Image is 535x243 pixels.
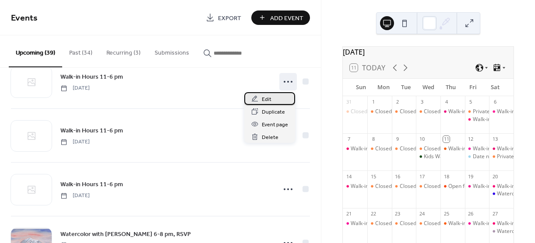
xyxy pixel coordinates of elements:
[489,228,514,235] div: Watercolor with Julie 6-8 pm, RSVP
[367,108,392,115] div: Closed
[440,183,465,190] div: Open for reservations, 11-6 pm
[419,136,425,142] div: 10
[468,173,474,180] div: 19
[473,220,528,227] div: Walk-in Hours 11-6 pm
[489,190,514,198] div: Watercolor with Julie 6-8 pm, RSVP
[199,10,248,25] a: Export
[424,108,440,115] div: Closed
[367,145,392,153] div: Closed
[465,145,489,153] div: Walk-in Hours 11-6 pm
[489,153,514,160] div: Private Event 4-6 pm
[416,108,440,115] div: Closed
[468,99,474,105] div: 5
[367,183,392,190] div: Closed
[440,108,465,115] div: Walk-in Hours 11-6 pm
[492,173,498,180] div: 20
[440,79,462,96] div: Thu
[465,153,489,160] div: Date night, 6-8 pm, RSVP
[60,138,90,146] span: [DATE]
[424,145,440,153] div: Closed
[465,116,489,123] div: Walk-in hours 11-6 pm
[473,153,533,160] div: Date night, 6-8 pm, RSVP
[400,220,416,227] div: Closed
[448,145,504,153] div: Walk-in Hours 11-6 pm
[424,153,535,160] div: Kids Watercolor with [PERSON_NAME] 2-3 pm
[416,183,440,190] div: Closed
[394,79,417,96] div: Tue
[351,108,367,115] div: Closed
[448,183,524,190] div: Open for reservations, 11-6 pm
[440,220,465,227] div: Walk-in Hours 11-6 pm
[394,99,401,105] div: 2
[400,108,416,115] div: Closed
[370,173,377,180] div: 15
[9,35,62,67] button: Upcoming (39)
[60,84,90,92] span: [DATE]
[424,183,440,190] div: Closed
[492,99,498,105] div: 6
[392,108,416,115] div: Closed
[11,10,38,27] span: Events
[367,220,392,227] div: Closed
[262,120,288,129] span: Event page
[343,220,367,227] div: Walk-in Hours 11-6 pm
[489,145,514,153] div: Walk-in Hours 11-3 pm
[419,211,425,217] div: 24
[375,108,392,115] div: Closed
[440,145,465,153] div: Walk-in Hours 11-6 pm
[60,192,90,200] span: [DATE]
[400,145,416,153] div: Closed
[489,183,514,190] div: Walk-in Hours 11-6 pm
[218,14,241,23] span: Export
[489,220,514,227] div: Walk-in Hours 11-6 pm
[416,220,440,227] div: Closed
[484,79,507,96] div: Sat
[60,180,123,189] span: Walk-in Hours 11-6 pm
[462,79,484,96] div: Fri
[419,99,425,105] div: 3
[375,183,392,190] div: Closed
[492,136,498,142] div: 13
[473,145,528,153] div: Walk-in Hours 11-6 pm
[370,99,377,105] div: 1
[465,183,489,190] div: Walk-in Hours 1-6 pm
[60,230,191,239] span: Watercolor with [PERSON_NAME] 6-8 pm, RSVP
[343,108,367,115] div: Closed
[443,173,450,180] div: 18
[345,211,352,217] div: 21
[394,173,401,180] div: 16
[473,116,528,123] div: Walk-in hours 11-6 pm
[262,133,278,142] span: Delete
[424,220,440,227] div: Closed
[60,72,123,82] a: Walk-in Hours 11-6 pm
[99,35,148,66] button: Recurring (3)
[375,145,392,153] div: Closed
[345,99,352,105] div: 31
[262,95,271,104] span: Edit
[394,211,401,217] div: 23
[419,173,425,180] div: 17
[351,220,406,227] div: Walk-in Hours 11-6 pm
[489,108,514,115] div: Walk-in Hours 11-6 pm
[448,220,504,227] div: Walk-in Hours 11-6 pm
[262,108,285,117] span: Duplicate
[370,211,377,217] div: 22
[60,73,123,82] span: Walk-in Hours 11-6 pm
[416,153,440,160] div: Kids Watercolor with Becci 2-3 pm
[60,126,123,135] span: Walk-in Hours 11-6 pm
[351,183,406,190] div: Walk-in Hours 11-6 pm
[251,10,310,25] button: Add Event
[392,183,416,190] div: Closed
[468,136,474,142] div: 12
[343,47,514,57] div: [DATE]
[473,108,525,115] div: Private party 11-1 pm
[350,79,372,96] div: Sun
[345,173,352,180] div: 14
[443,211,450,217] div: 25
[468,211,474,217] div: 26
[473,183,525,190] div: Walk-in Hours 1-6 pm
[370,136,377,142] div: 8
[400,183,416,190] div: Closed
[448,108,504,115] div: Walk-in Hours 11-6 pm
